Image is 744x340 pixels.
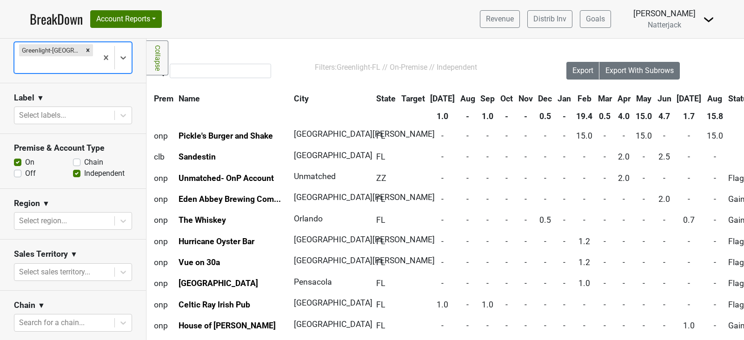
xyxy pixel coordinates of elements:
span: ▼ [42,198,50,209]
span: - [563,300,565,309]
span: - [583,173,585,183]
td: onp [152,189,176,209]
div: Remove Greenlight-FL [83,44,93,56]
span: - [525,258,527,267]
span: - [466,173,469,183]
span: - [623,258,625,267]
span: - [486,152,489,161]
th: 0.5 [596,108,614,125]
span: Export [572,66,593,75]
th: - [555,108,573,125]
span: - [525,215,527,225]
span: ▼ [70,249,78,260]
th: Feb: activate to sort column ascending [574,90,595,107]
span: - [441,194,444,204]
span: FL [376,300,385,309]
div: Greenlight-[GEOGRAPHIC_DATA] [19,44,83,56]
span: - [583,152,585,161]
span: - [583,194,585,204]
span: [GEOGRAPHIC_DATA][PERSON_NAME] [294,235,435,244]
span: - [604,215,606,225]
span: - [486,237,489,246]
span: 1.0 [578,279,590,288]
span: - [643,258,645,267]
span: - [663,131,665,140]
th: 1.7 [675,108,704,125]
th: State: activate to sort column ascending [374,90,398,107]
span: - [544,237,546,246]
span: 1.2 [578,237,590,246]
span: - [714,215,716,225]
span: 15.0 [636,131,652,140]
th: Prem: activate to sort column ascending [152,90,176,107]
th: Jun: activate to sort column ascending [655,90,674,107]
th: 15.8 [704,108,725,125]
div: Filters: [315,62,540,73]
span: - [604,152,606,161]
span: 2.0 [618,152,630,161]
span: - [544,194,546,204]
a: Unmatched- OnP Account [179,173,274,183]
span: - [486,258,489,267]
span: - [714,152,716,161]
th: Jul: activate to sort column ascending [675,90,704,107]
span: - [505,173,508,183]
button: Account Reports [90,10,162,28]
span: ▼ [38,300,45,311]
span: - [714,237,716,246]
span: - [643,173,645,183]
span: - [544,173,546,183]
a: BreakDown [30,9,83,29]
span: [GEOGRAPHIC_DATA] [294,151,372,160]
a: Goals [580,10,611,28]
th: Name: activate to sort column ascending [177,90,291,107]
span: - [643,279,645,288]
span: Export With Subrows [605,66,674,75]
span: - [466,152,469,161]
span: - [688,194,690,204]
span: - [663,300,665,309]
img: Dropdown Menu [703,14,714,25]
span: - [486,215,489,225]
span: - [688,300,690,309]
th: 15.0 [633,108,654,125]
td: onp [152,210,176,230]
span: - [663,258,665,267]
span: - [643,152,645,161]
a: [GEOGRAPHIC_DATA] [179,279,258,288]
span: - [688,173,690,183]
span: - [466,215,469,225]
h3: Chain [14,300,35,310]
span: - [466,131,469,140]
th: City: activate to sort column ascending [292,90,368,107]
td: onp [152,253,176,273]
span: [GEOGRAPHIC_DATA] [294,320,372,329]
span: - [544,279,546,288]
span: - [441,215,444,225]
td: clb [152,147,176,167]
th: Aug: activate to sort column ascending [704,90,725,107]
span: 1.2 [578,258,590,267]
span: - [563,194,565,204]
span: - [466,300,469,309]
span: - [486,173,489,183]
span: - [583,321,585,330]
span: - [466,321,469,330]
span: FL [376,258,385,267]
span: - [643,215,645,225]
h3: Region [14,199,40,208]
span: - [714,279,716,288]
span: - [505,237,508,246]
th: Jul: activate to sort column ascending [428,90,457,107]
span: - [714,321,716,330]
span: - [505,279,508,288]
span: [GEOGRAPHIC_DATA][PERSON_NAME] [294,256,435,265]
span: - [643,300,645,309]
span: - [714,300,716,309]
h3: Premise & Account Type [14,143,132,153]
span: - [643,194,645,204]
span: ZZ [376,173,386,183]
span: - [525,321,527,330]
td: onp [152,126,176,146]
span: - [663,215,665,225]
